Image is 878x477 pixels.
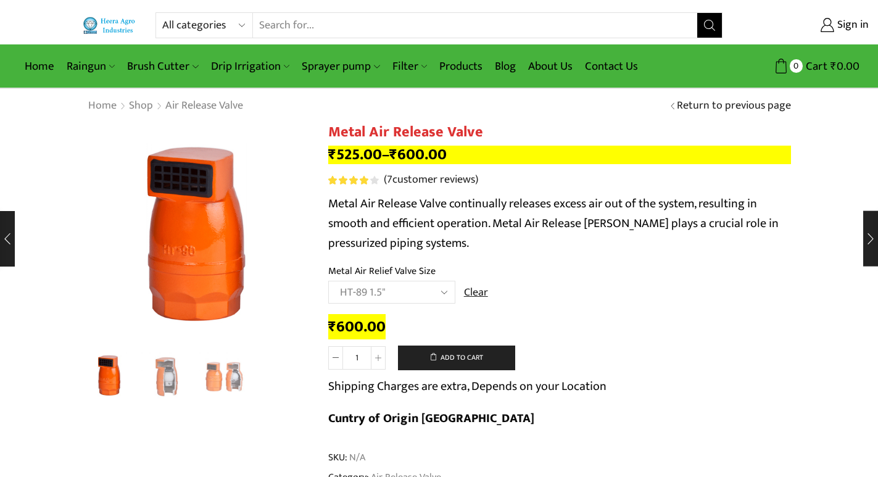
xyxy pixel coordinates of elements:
a: Return to previous page [677,98,791,114]
a: Contact Us [579,52,644,81]
a: Sprayer pump [296,52,386,81]
img: Metal Air Release Valve [85,350,136,401]
span: 7 [387,170,392,189]
a: Air Release Valve [165,98,244,114]
a: Filter [386,52,433,81]
span: ₹ [389,142,397,167]
bdi: 0.00 [830,57,859,76]
span: ₹ [328,314,336,339]
div: Rated 4.14 out of 5 [328,176,378,185]
a: Raingun [60,52,121,81]
p: Metal Air Release Valve continually releases excess air out of the system, resulting in smooth an... [328,194,791,253]
bdi: 600.00 [328,314,386,339]
button: Search button [697,13,722,38]
a: 2 [141,352,193,403]
p: – [328,146,791,164]
li: 1 / 3 [85,352,136,401]
span: Sign in [834,17,869,33]
button: Add to cart [398,346,515,370]
a: 0 Cart ₹0.00 [735,55,859,78]
p: Shipping Charges are extra, Depends on your Location [328,376,607,396]
input: Product quantity [343,346,371,370]
b: Cuntry of Origin [GEOGRAPHIC_DATA] [328,408,534,429]
span: 0 [790,59,803,72]
span: SKU: [328,450,791,465]
li: 2 / 3 [141,352,193,401]
div: 1 / 3 [88,123,310,346]
span: 7 [328,176,381,185]
a: Drip Irrigation [205,52,296,81]
a: Brush Cutter [121,52,204,81]
li: 3 / 3 [199,352,250,401]
a: Sign in [741,14,869,36]
label: Metal Air Relief Valve Size [328,264,436,278]
a: Blog [489,52,522,81]
a: 3 [199,352,250,403]
a: Products [433,52,489,81]
a: Home [88,98,117,114]
span: ₹ [830,57,837,76]
a: Clear options [464,285,488,301]
bdi: 600.00 [389,142,447,167]
input: Search for... [253,13,697,38]
bdi: 525.00 [328,142,382,167]
span: N/A [347,450,365,465]
a: About Us [522,52,579,81]
span: Cart [803,58,827,75]
a: (7customer reviews) [384,172,478,188]
a: Home [19,52,60,81]
span: ₹ [328,142,336,167]
nav: Breadcrumb [88,98,244,114]
h1: Metal Air Release Valve [328,123,791,141]
a: Shop [128,98,154,114]
span: Rated out of 5 based on customer ratings [328,176,370,185]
